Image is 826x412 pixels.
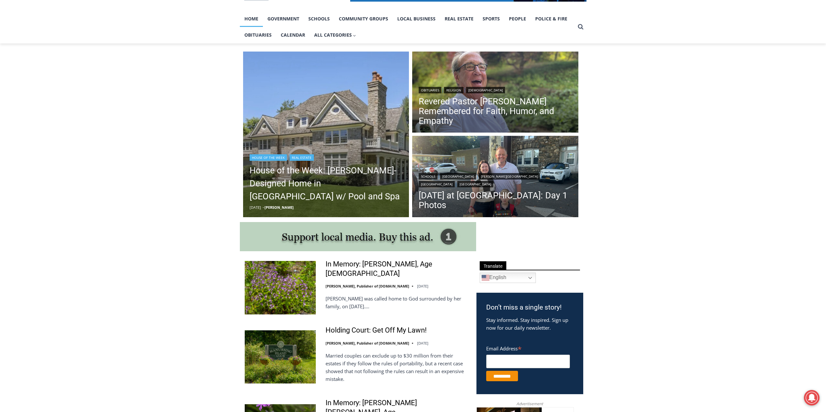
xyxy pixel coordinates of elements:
[482,274,489,282] img: en
[326,341,409,346] a: [PERSON_NAME], Publisher of [DOMAIN_NAME]
[250,153,403,161] div: |
[326,295,468,310] p: [PERSON_NAME] was called home to God surrounded by her family, on [DATE]….
[504,11,531,27] a: People
[0,65,65,81] a: Open Tues. - Sun. [PHONE_NUMBER]
[393,11,440,27] a: Local Business
[263,11,304,27] a: Government
[326,352,468,383] p: Married couples can exclude up to $30 million from their estates if they follow the rules of port...
[444,87,463,93] a: Religion
[457,181,493,187] a: [GEOGRAPHIC_DATA]
[243,52,409,218] img: 28 Thunder Mountain Road, Greenwich
[263,205,265,210] span: –
[412,52,578,135] a: Read More Revered Pastor Donald Poole Jr. Remembered for Faith, Humor, and Empathy
[243,52,409,218] a: Read More House of the Week: Rich Granoff-Designed Home in Greenwich w/ Pool and Spa
[156,63,314,81] a: Intern @ [DOMAIN_NAME]
[304,11,334,27] a: Schools
[412,136,578,219] a: Read More First Day of School at Rye City Schools: Day 1 Photos
[419,181,455,187] a: [GEOGRAPHIC_DATA]
[486,302,573,313] h3: Don’t miss a single story!
[419,191,572,210] a: [DATE] at [GEOGRAPHIC_DATA]: Day 1 Photos
[326,260,468,278] a: In Memory: [PERSON_NAME], Age [DEMOGRAPHIC_DATA]
[240,222,476,251] img: support local media, buy this ad
[334,11,393,27] a: Community Groups
[480,273,536,283] a: English
[265,205,294,210] a: [PERSON_NAME]
[440,173,476,180] a: [GEOGRAPHIC_DATA]
[240,11,263,27] a: Home
[486,316,573,332] p: Stay informed. Stay inspired. Sign up now for our daily newsletter.
[67,41,95,77] div: "Chef [PERSON_NAME] omakase menu is nirvana for lovers of great Japanese food."
[419,87,441,93] a: Obituaries
[419,86,572,93] div: | |
[419,172,572,187] div: | | | |
[478,11,504,27] a: Sports
[412,136,578,219] img: (PHOTO: Henry arrived for his first day of Kindergarten at Midland Elementary School. He likes cu...
[480,261,506,270] span: Translate
[466,87,505,93] a: [DEMOGRAPHIC_DATA]
[575,21,586,33] button: View Search Form
[245,330,316,383] img: Holding Court: Get Off My Lawn!
[531,11,572,27] a: Police & Fire
[2,67,64,91] span: Open Tues. - Sun. [PHONE_NUMBER]
[419,97,572,126] a: Revered Pastor [PERSON_NAME] Remembered for Faith, Humor, and Empathy
[419,173,438,180] a: Schools
[240,27,276,43] a: Obituaries
[250,205,261,210] time: [DATE]
[326,284,409,288] a: [PERSON_NAME], Publisher of [DOMAIN_NAME]
[250,154,287,161] a: House of the Week
[417,341,428,346] time: [DATE]
[250,164,403,203] a: House of the Week: [PERSON_NAME]-Designed Home in [GEOGRAPHIC_DATA] w/ Pool and Spa
[240,11,575,43] nav: Primary Navigation
[440,11,478,27] a: Real Estate
[276,27,310,43] a: Calendar
[479,173,540,180] a: [PERSON_NAME][GEOGRAPHIC_DATA]
[326,326,427,335] a: Holding Court: Get Off My Lawn!
[510,401,549,407] span: Advertisement
[164,0,307,63] div: Apply Now <> summer and RHS senior internships available
[486,342,570,354] label: Email Address
[310,27,361,43] button: Child menu of All Categories
[412,52,578,135] img: Obituary - Donald Poole - 2
[245,261,316,314] img: In Memory: Adele Arrigale, Age 90
[290,154,314,161] a: Real Estate
[417,284,428,288] time: [DATE]
[170,65,301,79] span: Intern @ [DOMAIN_NAME]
